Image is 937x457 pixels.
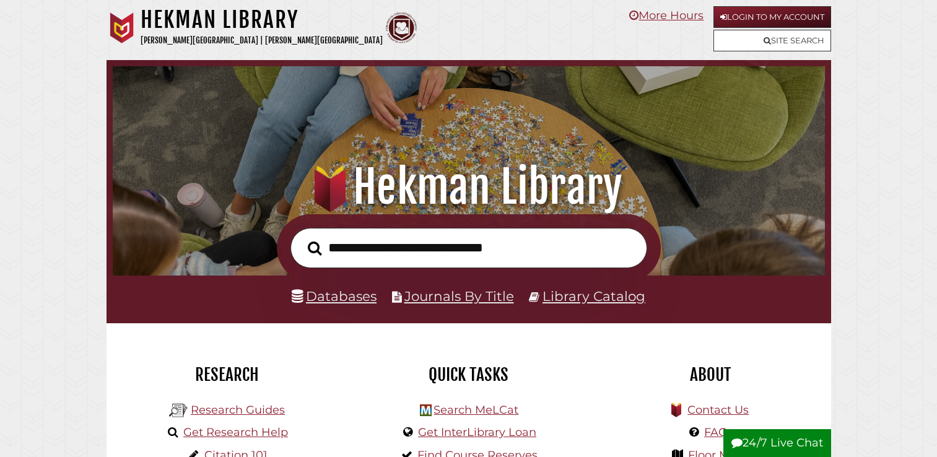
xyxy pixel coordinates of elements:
img: Calvin Theological Seminary [386,12,417,43]
a: Library Catalog [543,288,645,304]
i: Search [308,240,321,255]
a: Journals By Title [404,288,514,304]
h2: About [599,364,822,385]
a: Search MeLCat [434,403,518,417]
a: FAQs [704,425,733,439]
a: Contact Us [687,403,749,417]
a: Get InterLibrary Loan [418,425,536,439]
button: Search [302,238,328,259]
p: [PERSON_NAME][GEOGRAPHIC_DATA] | [PERSON_NAME][GEOGRAPHIC_DATA] [141,33,383,48]
a: Site Search [713,30,831,51]
h1: Hekman Library [141,6,383,33]
h2: Quick Tasks [357,364,580,385]
h1: Hekman Library [126,160,811,214]
a: Databases [292,288,377,304]
a: Research Guides [191,403,285,417]
a: More Hours [629,9,704,22]
img: Hekman Library Logo [169,401,188,420]
a: Login to My Account [713,6,831,28]
h2: Research [116,364,339,385]
img: Hekman Library Logo [420,404,432,416]
a: Get Research Help [183,425,288,439]
img: Calvin University [107,12,137,43]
